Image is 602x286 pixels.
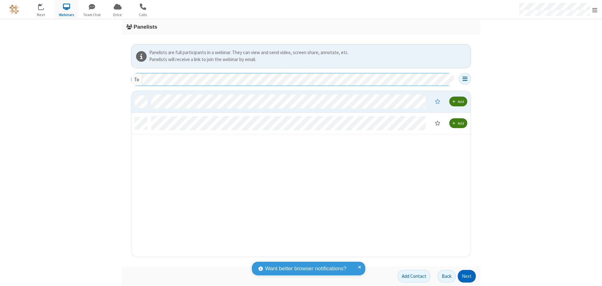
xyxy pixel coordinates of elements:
span: Add Contact [402,273,426,279]
span: Calls [131,12,155,18]
div: grid [131,91,471,257]
button: Back [438,270,456,283]
span: Team Chat [80,12,104,18]
img: QA Selenium DO NOT DELETE OR CHANGE [9,5,19,14]
div: 26 [42,3,47,8]
button: Next [458,270,476,283]
button: Add [449,118,467,128]
button: Add [449,97,467,106]
span: Add [458,121,464,126]
button: Add Contact [398,270,430,283]
span: Drive [106,12,129,18]
div: To [131,73,142,86]
span: Meet [29,12,53,18]
button: Moderator [430,118,445,128]
button: This contact cannot be made moderator because they have no account. [430,96,445,107]
h3: Panelists [126,24,476,30]
div: Panelists will receive a link to join the webinar by email. [149,56,469,63]
span: Want better browser notifications? [265,265,346,273]
button: Open menu [459,73,471,85]
span: Webinars [55,12,78,18]
div: Panelists are full participants in a webinar. They can view and send video, screen share, annotat... [149,49,469,56]
span: Add [458,99,464,104]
